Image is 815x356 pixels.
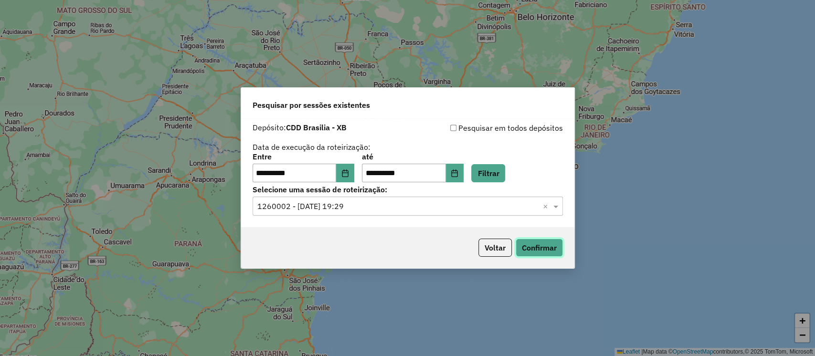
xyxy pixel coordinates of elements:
label: Entre [253,151,354,162]
strong: CDD Brasilia - XB [286,123,347,132]
button: Choose Date [446,164,464,183]
label: Selecione uma sessão de roteirização: [253,184,563,195]
div: Pesquisar em todos depósitos [408,122,563,134]
span: Pesquisar por sessões existentes [253,99,370,111]
label: Data de execução da roteirização: [253,141,370,153]
button: Voltar [478,239,512,257]
label: até [362,151,464,162]
label: Depósito: [253,122,347,133]
button: Confirmar [516,239,563,257]
button: Filtrar [471,164,505,182]
span: Clear all [543,200,551,212]
button: Choose Date [336,164,354,183]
